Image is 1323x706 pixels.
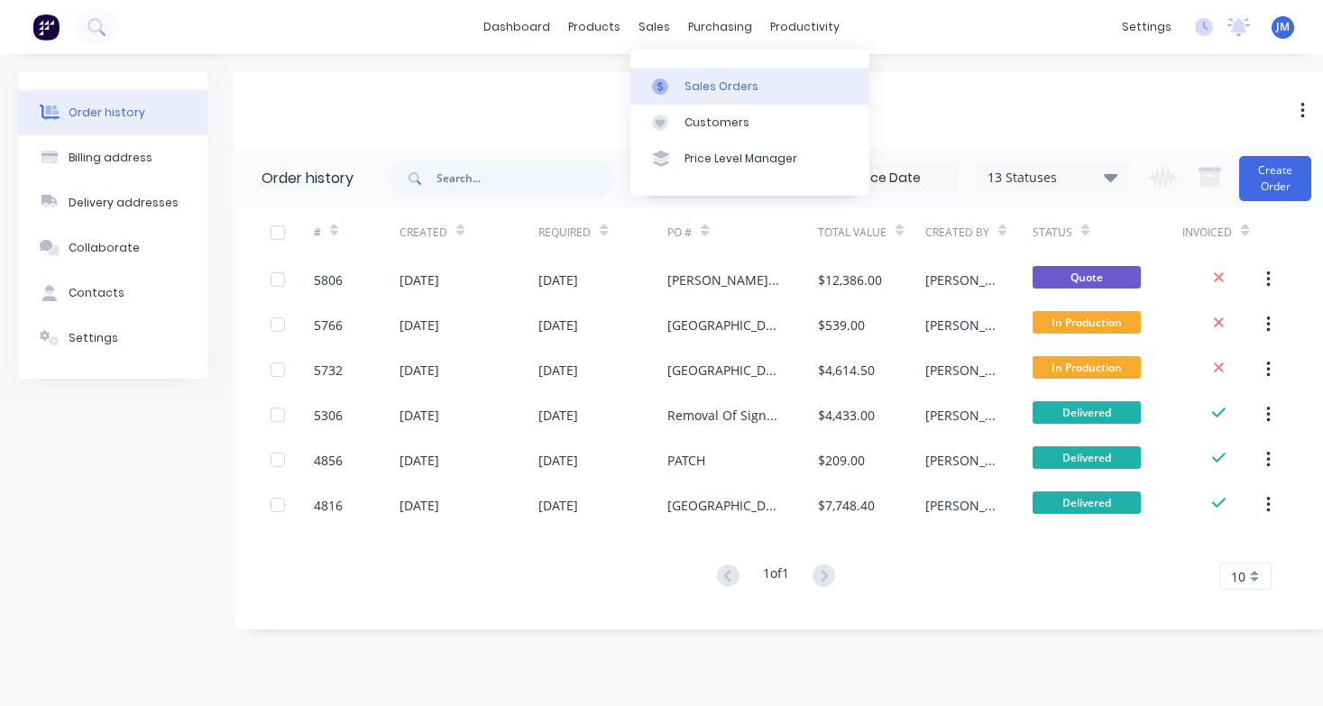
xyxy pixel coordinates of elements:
div: purchasing [679,14,761,41]
span: In Production [1033,356,1141,379]
button: Billing address [18,135,207,180]
div: Order history [69,105,145,121]
div: Price Level Manager [684,151,797,167]
div: 5732 [314,361,343,380]
div: [DATE] [400,270,439,289]
div: [DATE] [400,451,439,470]
div: PATCH [667,451,705,470]
div: # [314,207,400,257]
div: settings [1113,14,1181,41]
button: Order history [18,90,207,135]
div: Billing address [69,150,152,166]
div: [PERSON_NAME][GEOGRAPHIC_DATA] [667,270,782,289]
div: PO # [667,225,692,241]
input: Search... [436,160,615,197]
div: $12,386.00 [818,270,882,289]
div: Created [400,207,539,257]
div: [GEOGRAPHIC_DATA] [PERSON_NAME][GEOGRAPHIC_DATA] [667,361,782,380]
div: Delivery addresses [69,195,179,211]
div: Removal Of Signage & reskin [667,406,782,425]
div: [GEOGRAPHIC_DATA] [GEOGRAPHIC_DATA] [667,496,782,515]
div: Total Value [818,225,887,241]
div: [DATE] [538,316,578,335]
div: PO # [667,207,818,257]
div: 4816 [314,496,343,515]
div: Total Value [818,207,925,257]
button: Settings [18,316,207,361]
div: [PERSON_NAME] [925,406,997,425]
div: $209.00 [818,451,865,470]
div: products [559,14,629,41]
div: Created By [925,207,1033,257]
div: [PERSON_NAME] [925,316,997,335]
div: [DATE] [400,316,439,335]
span: Delivered [1033,446,1141,469]
a: dashboard [474,14,559,41]
div: Required [538,225,591,241]
a: Customers [630,105,869,141]
button: Delivery addresses [18,180,207,225]
div: [DATE] [538,451,578,470]
div: Status [1033,225,1072,241]
div: [GEOGRAPHIC_DATA] [667,316,782,335]
div: [PERSON_NAME] [925,451,997,470]
div: $4,614.50 [818,361,875,380]
div: productivity [761,14,849,41]
span: Quote [1033,266,1141,289]
div: $539.00 [818,316,865,335]
div: 5806 [314,270,343,289]
img: Factory [32,14,60,41]
div: [DATE] [400,406,439,425]
div: 1 of 1 [763,564,789,590]
a: Price Level Manager [630,141,869,177]
div: [DATE] [538,270,578,289]
div: 13 Statuses [977,168,1128,188]
button: Create Order [1239,156,1311,201]
div: Created By [925,225,989,241]
div: Order history [262,168,354,189]
div: [PERSON_NAME] [925,361,997,380]
div: Settings [69,330,118,346]
div: [DATE] [538,406,578,425]
div: 4856 [314,451,343,470]
div: $7,748.40 [818,496,875,515]
div: Status [1033,207,1183,257]
button: Collaborate [18,225,207,270]
div: [DATE] [400,496,439,515]
div: [DATE] [538,496,578,515]
div: [PERSON_NAME] [925,270,997,289]
div: Required [538,207,667,257]
div: Invoiced [1182,207,1268,257]
div: [DATE] [400,361,439,380]
div: 5766 [314,316,343,335]
input: Invoice Date [805,165,957,192]
span: 10 [1231,567,1245,586]
span: Delivered [1033,401,1141,424]
span: Delivered [1033,491,1141,514]
div: $4,433.00 [818,406,875,425]
a: Sales Orders [630,68,869,104]
div: [PERSON_NAME] [925,496,997,515]
div: sales [629,14,679,41]
div: Created [400,225,447,241]
span: In Production [1033,311,1141,334]
div: Customers [684,115,749,131]
div: Sales Orders [684,78,758,95]
div: Collaborate [69,240,140,256]
div: Contacts [69,285,124,301]
div: 5306 [314,406,343,425]
button: Contacts [18,270,207,316]
span: JM [1276,19,1290,35]
div: # [314,225,321,241]
div: [DATE] [538,361,578,380]
div: Invoiced [1182,225,1232,241]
